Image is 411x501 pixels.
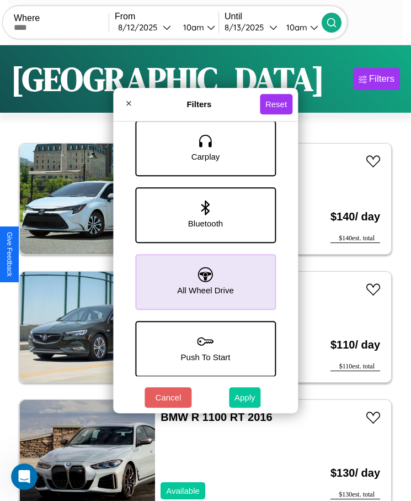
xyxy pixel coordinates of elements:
button: Cancel [145,387,191,408]
div: 8 / 13 / 2025 [225,22,269,33]
label: From [115,12,218,22]
button: Filters [353,68,400,90]
button: Reset [260,94,292,114]
div: $ 130 est. total [330,491,380,499]
button: 10am [174,22,218,33]
p: Carplay [191,149,220,164]
p: Push To Start [181,350,231,365]
a: BMW R 1100 RT 2016 [161,411,272,423]
div: Filters [369,73,394,85]
button: 10am [277,22,322,33]
h3: $ 140 / day [330,199,380,234]
p: All Wheel Drive [177,283,234,298]
button: 8/12/2025 [115,22,174,33]
label: Until [225,12,322,22]
button: Apply [229,387,261,408]
h4: Filters [138,99,260,109]
p: Available [166,483,200,498]
h3: $ 110 / day [330,328,380,362]
div: $ 140 est. total [330,234,380,243]
div: 10am [178,22,207,33]
div: Give Feedback [6,232,13,277]
div: 8 / 12 / 2025 [118,22,163,33]
label: Where [14,13,109,23]
iframe: Intercom live chat [11,463,38,490]
p: Bluetooth [188,216,223,231]
div: $ 110 est. total [330,362,380,371]
h3: $ 130 / day [330,456,380,491]
h1: [GEOGRAPHIC_DATA] [11,56,324,102]
div: 10am [281,22,310,33]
